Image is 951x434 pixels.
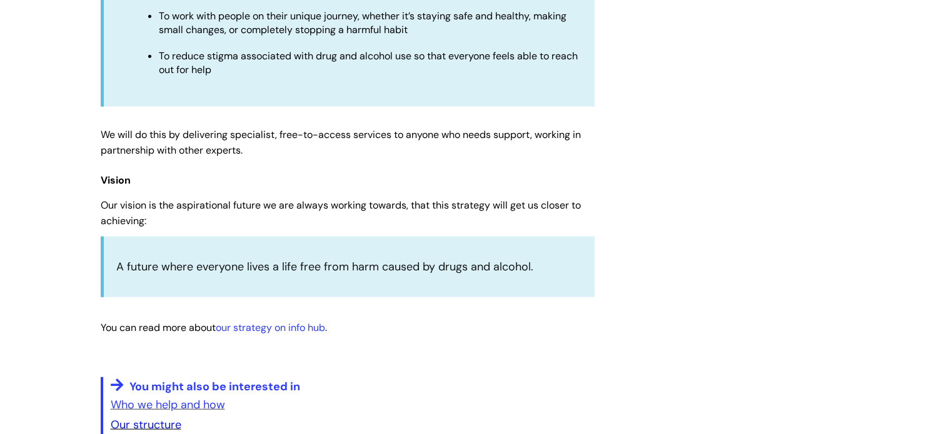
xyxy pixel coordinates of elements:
[216,321,325,334] a: our strategy on info hub
[159,9,566,36] span: To work with people on their unique journey, whether it’s staying safe and healthy, making small ...
[111,417,181,432] a: Our structure
[129,379,300,394] span: You might also be interested in
[159,49,578,76] span: To reduce stigma associated with drug and alcohol use so that everyone feels able to reach out fo...
[111,397,225,412] a: Who we help and how
[101,128,581,157] span: We will do this by delivering specialist, free-to-access services to anyone who needs support, wo...
[101,174,131,187] span: Vision
[101,321,327,334] span: You can read more about .
[116,257,582,277] p: A future where everyone lives a life free from harm caused by drugs and alcohol.
[101,199,581,227] span: Our vision is the aspirational future we are always working towards, that this strategy will get ...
